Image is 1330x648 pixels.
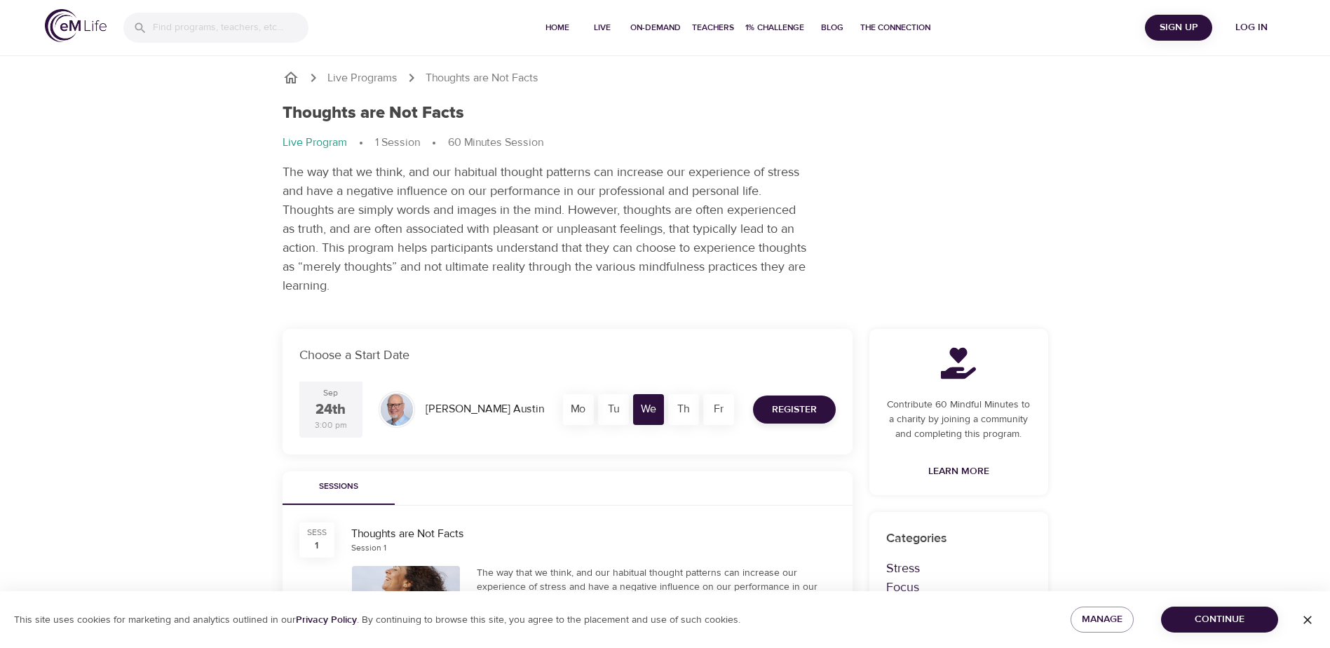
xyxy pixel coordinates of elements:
div: Fr [703,394,734,425]
span: Learn More [928,463,989,480]
p: Choose a Start Date [299,346,836,365]
span: Home [541,20,574,35]
div: Thoughts are Not Facts [351,526,836,542]
span: Continue [1172,611,1267,628]
h1: Thoughts are Not Facts [283,103,464,123]
div: Mo [563,394,594,425]
div: Th [668,394,699,425]
span: On-Demand [630,20,681,35]
span: Sessions [291,480,386,494]
input: Find programs, teachers, etc... [153,13,308,43]
img: logo [45,9,107,42]
span: Sign Up [1151,19,1207,36]
div: Tu [598,394,629,425]
div: Session 1 [351,542,386,554]
p: Focus [886,578,1031,597]
span: The Connection [860,20,930,35]
div: 1 [315,539,318,553]
span: Live [585,20,619,35]
span: 1% Challenge [745,20,804,35]
div: 24th [315,400,346,420]
p: The way that we think, and our habitual thought patterns can increase our experience of stress an... [283,163,808,295]
span: Manage [1082,611,1122,628]
nav: breadcrumb [283,135,1048,151]
div: SESS [307,527,327,539]
a: Live Programs [327,70,398,86]
p: Stress [886,559,1031,578]
p: Thoughts are Not Facts [426,70,538,86]
p: Live Program [283,135,347,151]
p: Contribute 60 Mindful Minutes to a charity by joining a community and completing this program. [886,398,1031,442]
button: Continue [1161,607,1278,633]
p: Categories [886,529,1031,548]
div: We [633,394,664,425]
div: [PERSON_NAME] Austin [420,396,550,423]
p: 1 Session [375,135,420,151]
span: Blog [815,20,849,35]
button: Sign Up [1145,15,1212,41]
div: 3:00 pm [315,419,347,431]
span: Log in [1223,19,1280,36]
p: 60 Minutes Session [448,135,543,151]
button: Manage [1071,607,1134,633]
a: Privacy Policy [296,614,357,626]
span: Register [772,401,817,419]
nav: breadcrumb [283,69,1048,86]
a: Learn More [923,459,995,485]
button: Log in [1218,15,1285,41]
div: Sep [323,387,338,399]
span: Teachers [692,20,734,35]
button: Register [753,396,836,424]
